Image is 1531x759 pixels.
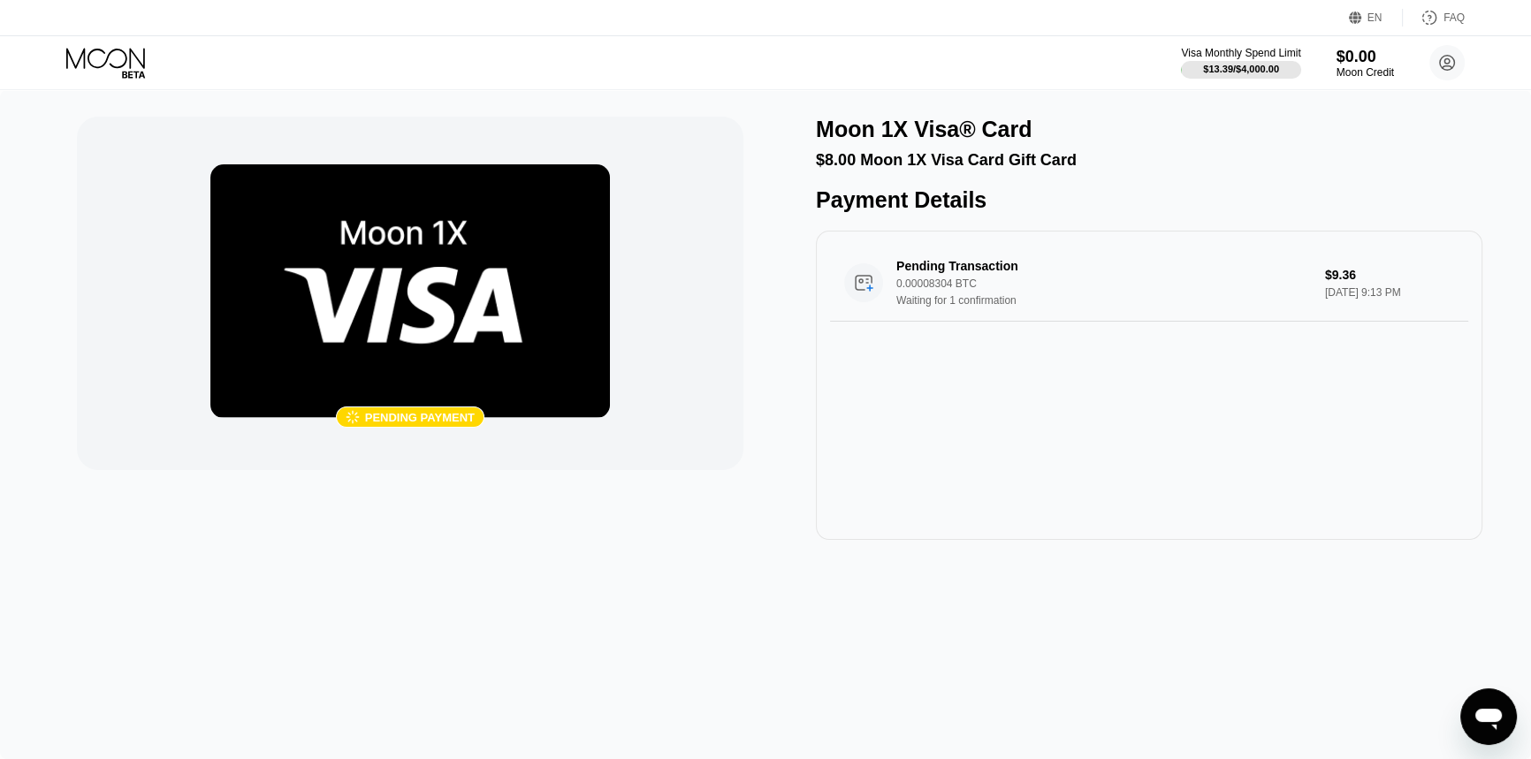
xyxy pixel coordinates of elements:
[1403,9,1465,27] div: FAQ
[1337,66,1394,79] div: Moon Credit
[1337,48,1394,66] div: $0.00
[1203,64,1279,74] div: $13.39 / $4,000.00
[1181,47,1300,59] div: Visa Monthly Spend Limit
[1325,286,1455,299] div: [DATE] 9:13 PM
[1349,9,1403,27] div: EN
[896,277,1316,290] div: 0.00008304 BTC
[816,117,1032,142] div: Moon 1X Visa® Card
[816,151,1482,170] div: $8.00 Moon 1X Visa Card Gift Card
[830,245,1468,322] div: Pending Transaction0.00008304 BTCWaiting for 1 confirmation$9.36[DATE] 9:13 PM
[1325,268,1455,282] div: $9.36
[816,187,1482,213] div: Payment Details
[1460,688,1517,745] iframe: Button to launch messaging window
[1443,11,1465,24] div: FAQ
[1367,11,1382,24] div: EN
[365,411,475,424] div: Pending payment
[896,294,1316,307] div: Waiting for 1 confirmation
[346,410,360,425] div: 
[896,259,1287,273] div: Pending Transaction
[1337,48,1394,79] div: $0.00Moon Credit
[1181,47,1300,79] div: Visa Monthly Spend Limit$13.39/$4,000.00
